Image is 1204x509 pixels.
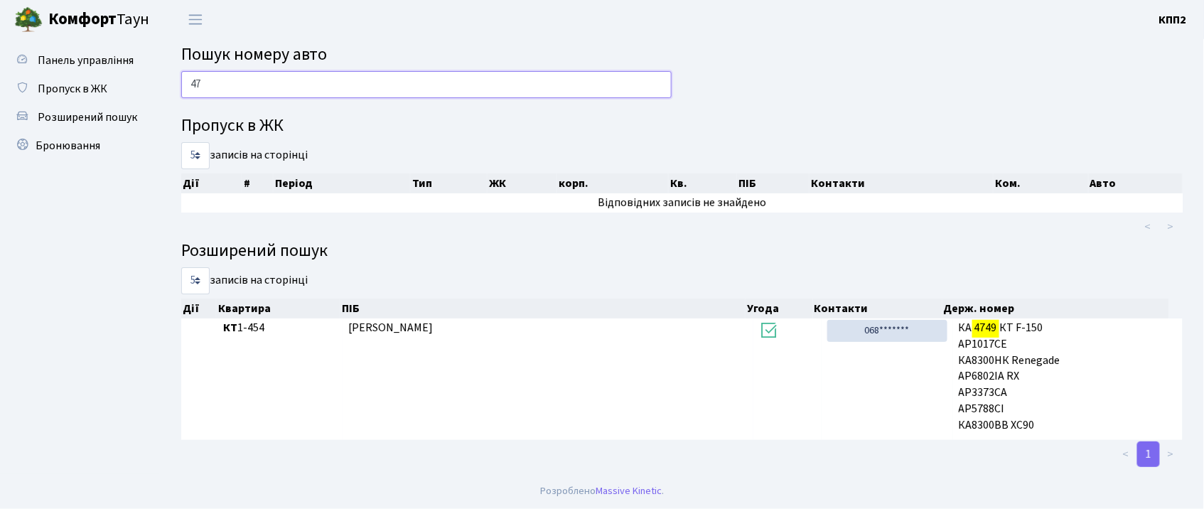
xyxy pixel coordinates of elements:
[181,42,327,67] span: Пошук номеру авто
[488,173,557,193] th: ЖК
[14,6,43,34] img: logo.png
[181,267,210,294] select: записів на сторінці
[181,142,308,169] label: записів на сторінці
[181,173,242,193] th: Дії
[223,320,237,336] b: КТ
[38,109,137,125] span: Розширений пошук
[7,46,149,75] a: Панель управління
[217,299,340,318] th: Квартира
[1159,12,1187,28] b: КПП2
[596,483,662,498] a: Massive Kinetic
[178,8,213,31] button: Переключити навігацію
[340,299,746,318] th: ПІБ
[38,53,134,68] span: Панель управління
[181,193,1183,213] td: Відповідних записів не знайдено
[36,138,100,154] span: Бронювання
[242,173,274,193] th: #
[48,8,117,31] b: Комфорт
[274,173,411,193] th: Період
[1089,173,1183,193] th: Авто
[557,173,669,193] th: корп.
[181,299,217,318] th: Дії
[223,320,337,336] span: 1-454
[813,299,942,318] th: Контакти
[942,299,1169,318] th: Держ. номер
[7,75,149,103] a: Пропуск в ЖК
[1137,441,1160,467] a: 1
[669,173,737,193] th: Кв.
[48,8,149,32] span: Таун
[38,81,107,97] span: Пропуск в ЖК
[348,320,433,336] span: [PERSON_NAME]
[959,320,1177,434] span: КА КТ F-150 АР1017СЕ КА8300НК Renegade АР6802ІА RX АР3373СА АР5788СІ КА8300ВВ XC90
[540,483,664,499] div: Розроблено .
[411,173,488,193] th: Тип
[181,267,308,294] label: записів на сторінці
[810,173,994,193] th: Контакти
[181,241,1183,262] h4: Розширений пошук
[746,299,812,318] th: Угода
[181,142,210,169] select: записів на сторінці
[972,318,999,338] mark: 4749
[7,103,149,132] a: Розширений пошук
[994,173,1089,193] th: Ком.
[1159,11,1187,28] a: КПП2
[737,173,810,193] th: ПІБ
[181,71,672,98] input: Пошук
[181,116,1183,136] h4: Пропуск в ЖК
[7,132,149,160] a: Бронювання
